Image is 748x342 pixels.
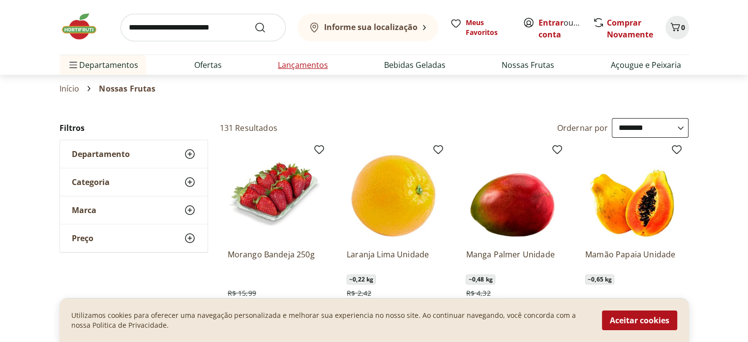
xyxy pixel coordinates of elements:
a: Manga Palmer Unidade [466,249,559,271]
button: Preço [60,224,208,252]
span: Preço [72,233,93,243]
a: Laranja Lima Unidade [347,249,440,271]
p: Utilizamos cookies para oferecer uma navegação personalizada e melhorar sua experiencia no nosso ... [71,311,590,330]
img: Morango Bandeja 250g [228,148,321,241]
a: Início [60,84,80,93]
span: Nossas Frutas [99,84,155,93]
input: search [120,14,286,41]
span: Departamento [72,149,130,159]
a: Meus Favoritos [450,18,511,37]
a: Bebidas Geladas [384,59,446,71]
img: Hortifruti [60,12,109,41]
button: Submit Search [254,22,278,33]
a: Lançamentos [278,59,328,71]
a: Ofertas [194,59,222,71]
span: ~ 0,48 kg [466,275,495,284]
a: Açougue e Peixaria [610,59,681,71]
h2: 131 Resultados [220,123,277,133]
span: R$ 4,32 [466,288,490,298]
button: Carrinho [665,16,689,39]
span: ~ 0,65 kg [585,275,614,284]
h2: Filtros [60,118,208,138]
span: Departamentos [67,53,138,77]
button: Aceitar cookies [602,311,677,330]
label: Ordernar por [557,123,608,133]
a: Nossas Frutas [502,59,554,71]
img: Manga Palmer Unidade [466,148,559,241]
span: Meus Favoritos [466,18,511,37]
button: Marca [60,196,208,224]
a: Mamão Papaia Unidade [585,249,679,271]
span: R$ 15,99 [228,288,256,298]
img: Laranja Lima Unidade [347,148,440,241]
a: Entrar [539,17,564,28]
span: Marca [72,205,96,215]
a: Morango Bandeja 250g [228,249,321,271]
span: Categoria [72,177,110,187]
span: 0 [681,23,685,32]
span: ~ 0,22 kg [347,275,376,284]
button: Departamento [60,140,208,168]
a: Comprar Novamente [607,17,653,40]
img: Mamão Papaia Unidade [585,148,679,241]
span: ou [539,17,582,40]
a: Criar conta [539,17,593,40]
button: Categoria [60,168,208,196]
button: Informe sua localização [298,14,438,41]
b: Informe sua localização [324,22,418,32]
button: Menu [67,53,79,77]
span: R$ 2,42 [347,288,371,298]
